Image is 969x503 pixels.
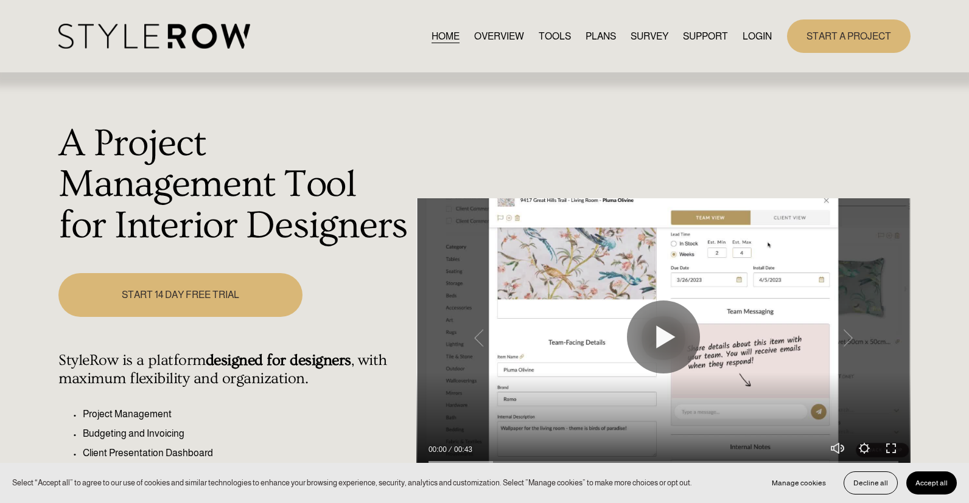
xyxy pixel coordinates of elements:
[432,28,460,44] a: HOME
[58,123,410,247] h1: A Project Management Tool for Interior Designers
[586,28,616,44] a: PLANS
[12,477,692,488] p: Select “Accept all” to agree to our use of cookies and similar technologies to enhance your brows...
[58,24,250,49] img: StyleRow
[83,446,410,460] p: Client Presentation Dashboard
[772,479,826,487] span: Manage cookies
[429,457,898,466] input: Seek
[58,352,410,388] h4: StyleRow is a platform , with maximum flexibility and organization.
[906,471,957,494] button: Accept all
[763,471,835,494] button: Manage cookies
[844,471,898,494] button: Decline all
[683,29,728,44] span: SUPPORT
[206,352,351,369] strong: designed for designers
[627,300,700,373] button: Play
[915,479,948,487] span: Accept all
[450,443,475,456] div: Duration
[539,28,571,44] a: TOOLS
[683,28,728,44] a: folder dropdown
[631,28,668,44] a: SURVEY
[474,28,524,44] a: OVERVIEW
[83,407,410,421] p: Project Management
[58,273,302,316] a: START 14 DAY FREE TRIAL
[83,426,410,441] p: Budgeting and Invoicing
[743,28,772,44] a: LOGIN
[787,19,911,53] a: START A PROJECT
[429,443,450,456] div: Current time
[853,479,888,487] span: Decline all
